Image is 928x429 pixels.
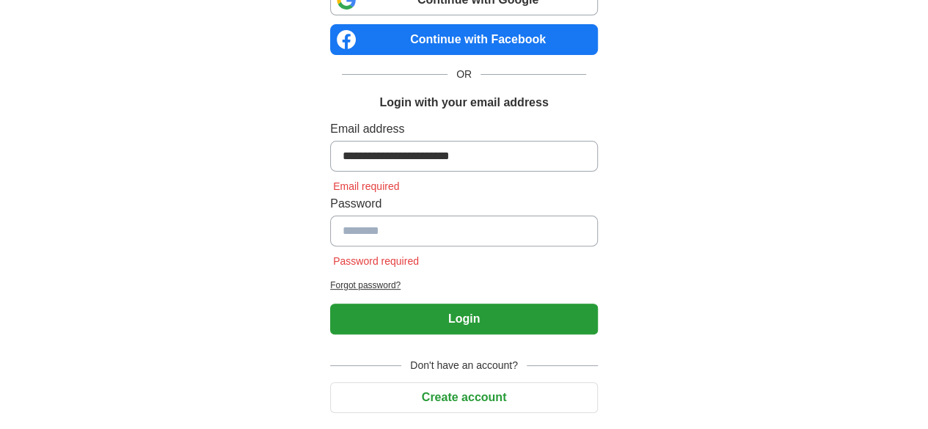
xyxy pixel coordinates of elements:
span: Email required [330,180,402,192]
span: Password required [330,255,422,267]
label: Email address [330,120,598,138]
span: OR [447,67,481,82]
button: Login [330,304,598,334]
h1: Login with your email address [379,94,548,111]
button: Create account [330,382,598,413]
a: Create account [330,391,598,403]
a: Continue with Facebook [330,24,598,55]
span: Don't have an account? [401,358,527,373]
a: Forgot password? [330,279,598,292]
label: Password [330,195,598,213]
